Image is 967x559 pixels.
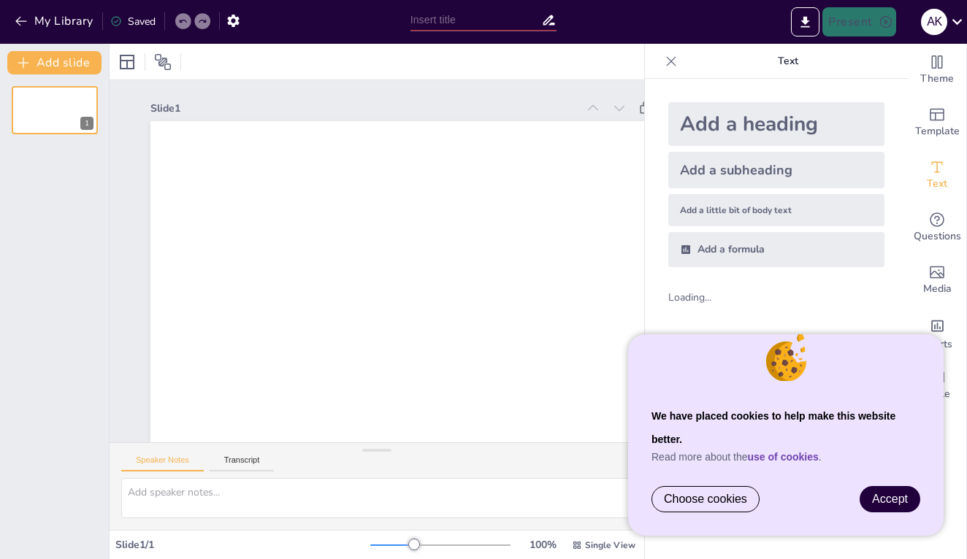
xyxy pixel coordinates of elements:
button: Transcript [210,455,275,471]
button: My Library [11,9,99,33]
button: A K [921,7,947,36]
div: Slide 1 [150,101,577,115]
input: Insert title [410,9,542,31]
span: Choose cookies [664,493,747,506]
div: 100 % [525,538,560,552]
div: 1 [12,86,98,134]
div: A K [921,9,947,35]
span: Single View [585,539,635,551]
div: Change the overall theme [908,44,966,96]
span: Questions [914,228,961,244]
span: Theme [920,71,954,87]
div: Add charts and graphs [908,307,966,359]
strong: We have placed cookies to help make this website better. [651,410,895,445]
div: Add a formula [668,232,884,267]
a: use of cookies [748,451,819,463]
span: Media [923,281,952,297]
div: Saved [110,15,156,28]
div: Loading... [668,290,736,304]
button: Export to PowerPoint [791,7,819,36]
span: Template [915,123,960,139]
a: Accept [860,487,920,512]
a: Choose cookies [652,487,759,512]
span: Accept [872,493,908,505]
p: Text [683,44,893,79]
button: Speaker Notes [121,455,204,471]
p: Read more about the . [651,451,920,463]
div: Add ready made slides [908,96,966,149]
button: Present [822,7,895,36]
span: Text [927,176,947,192]
div: Add a subheading [668,152,884,188]
div: Add text boxes [908,149,966,201]
span: Charts [922,336,952,352]
div: Add a heading [668,102,884,146]
button: Add slide [7,51,102,74]
div: Slide 1 / 1 [115,538,370,552]
div: Add images, graphics, shapes or video [908,254,966,307]
div: Add a little bit of body text [668,194,884,226]
div: Layout [115,50,139,74]
div: 1 [80,117,93,130]
span: Position [154,53,172,71]
div: Get real-time input from your audience [908,201,966,254]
